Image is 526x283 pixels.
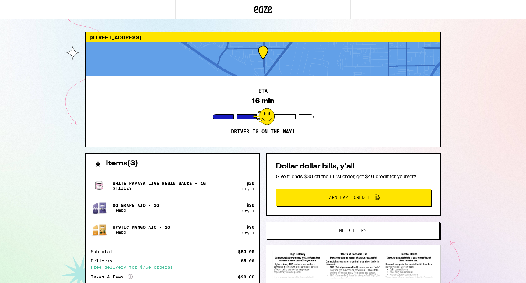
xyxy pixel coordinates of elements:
p: Tempo [113,230,170,235]
h2: Items ( 3 ) [106,160,138,167]
img: Tempo - Mystic Mango AIO - 1g [91,221,108,238]
div: 16 min [252,97,274,105]
span: Earn Eaze Credit [326,195,370,200]
div: Subtotal [91,249,117,254]
p: Driver is on the way! [231,129,295,135]
p: OG Grape AIO - 1g [113,203,159,208]
p: White Papaya Live Resin Sauce - 1g [113,181,206,186]
img: Tempo - OG Grape AIO - 1g [91,199,108,216]
div: $ 30 [246,203,254,208]
div: $ 20 [246,181,254,186]
div: Qty: 1 [242,231,254,235]
span: Need help? [339,228,366,232]
button: Need help? [266,222,440,239]
iframe: Opens a widget where you can find more information [487,265,520,280]
p: Give friends $30 off their first order, get $40 credit for yourself! [276,173,431,180]
p: Tempo [113,208,159,213]
div: Free delivery for $75+ orders! [91,265,254,269]
div: Qty: 1 [242,209,254,213]
p: STIIIZY [113,186,206,191]
img: STIIIZY - White Papaya Live Resin Sauce - 1g [91,177,108,194]
div: [STREET_ADDRESS] [86,32,440,42]
div: Qty: 1 [242,187,254,191]
div: $80.00 [238,249,254,254]
img: SB 540 Brochure preview [272,251,434,280]
h2: Dollar dollar bills, y'all [276,163,431,170]
button: Earn Eaze Credit [276,189,431,206]
p: Mystic Mango AIO - 1g [113,225,170,230]
h2: ETA [258,89,268,94]
div: $ 30 [246,225,254,230]
div: $28.00 [238,275,254,279]
div: $5.00 [241,259,254,263]
div: Taxes & Fees [91,274,133,280]
div: Delivery [91,259,117,263]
